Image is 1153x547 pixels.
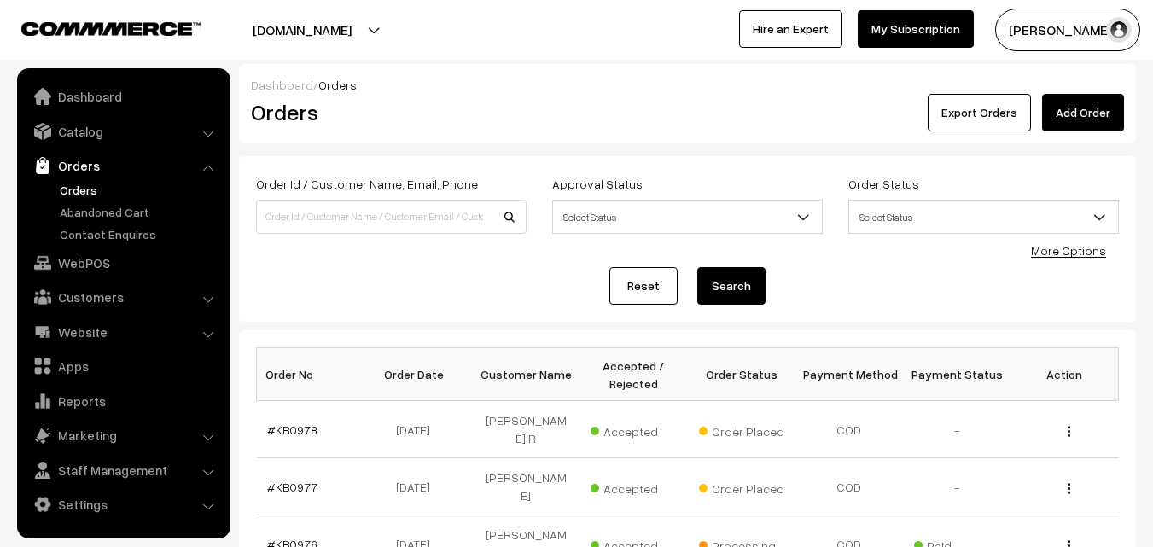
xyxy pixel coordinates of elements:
td: COD [795,458,903,515]
a: Hire an Expert [739,10,842,48]
a: #KB0978 [267,422,317,437]
a: Staff Management [21,455,224,486]
span: Order Placed [699,475,784,498]
th: Payment Status [903,348,1010,401]
td: - [903,401,1010,458]
td: - [903,458,1010,515]
td: [PERSON_NAME] [472,458,579,515]
span: Order Placed [699,418,784,440]
a: Add Order [1042,94,1124,131]
td: COD [795,401,903,458]
span: Select Status [552,200,823,234]
th: Accepted / Rejected [579,348,687,401]
a: Dashboard [21,81,224,112]
th: Action [1010,348,1118,401]
a: Reset [609,267,678,305]
td: [PERSON_NAME] R [472,401,579,458]
span: Orders [318,78,357,92]
a: Orders [55,181,224,199]
label: Order Status [848,175,919,193]
a: My Subscription [858,10,974,48]
a: #KB0977 [267,480,317,494]
img: user [1106,17,1132,43]
button: Search [697,267,766,305]
td: [DATE] [364,401,472,458]
div: / [251,76,1124,94]
button: [DOMAIN_NAME] [193,9,411,51]
img: Menu [1068,426,1070,437]
label: Approval Status [552,175,643,193]
input: Order Id / Customer Name / Customer Email / Customer Phone [256,200,527,234]
td: [DATE] [364,458,472,515]
a: Abandoned Cart [55,203,224,221]
a: WebPOS [21,247,224,278]
a: Apps [21,351,224,381]
a: COMMMERCE [21,17,171,38]
th: Order Date [364,348,472,401]
a: Catalog [21,116,224,147]
h2: Orders [251,99,525,125]
span: Accepted [591,418,676,440]
span: Select Status [848,200,1119,234]
a: Settings [21,489,224,520]
a: Website [21,317,224,347]
a: Orders [21,150,224,181]
a: Customers [21,282,224,312]
a: More Options [1031,243,1106,258]
img: COMMMERCE [21,22,201,35]
img: Menu [1068,483,1070,494]
button: Export Orders [928,94,1031,131]
span: Select Status [849,202,1118,232]
label: Order Id / Customer Name, Email, Phone [256,175,478,193]
button: [PERSON_NAME]… [995,9,1140,51]
th: Payment Method [795,348,903,401]
span: Select Status [553,202,822,232]
th: Order Status [688,348,795,401]
a: Dashboard [251,78,313,92]
th: Customer Name [472,348,579,401]
a: Reports [21,386,224,416]
span: Accepted [591,475,676,498]
a: Contact Enquires [55,225,224,243]
th: Order No [257,348,364,401]
a: Marketing [21,420,224,451]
